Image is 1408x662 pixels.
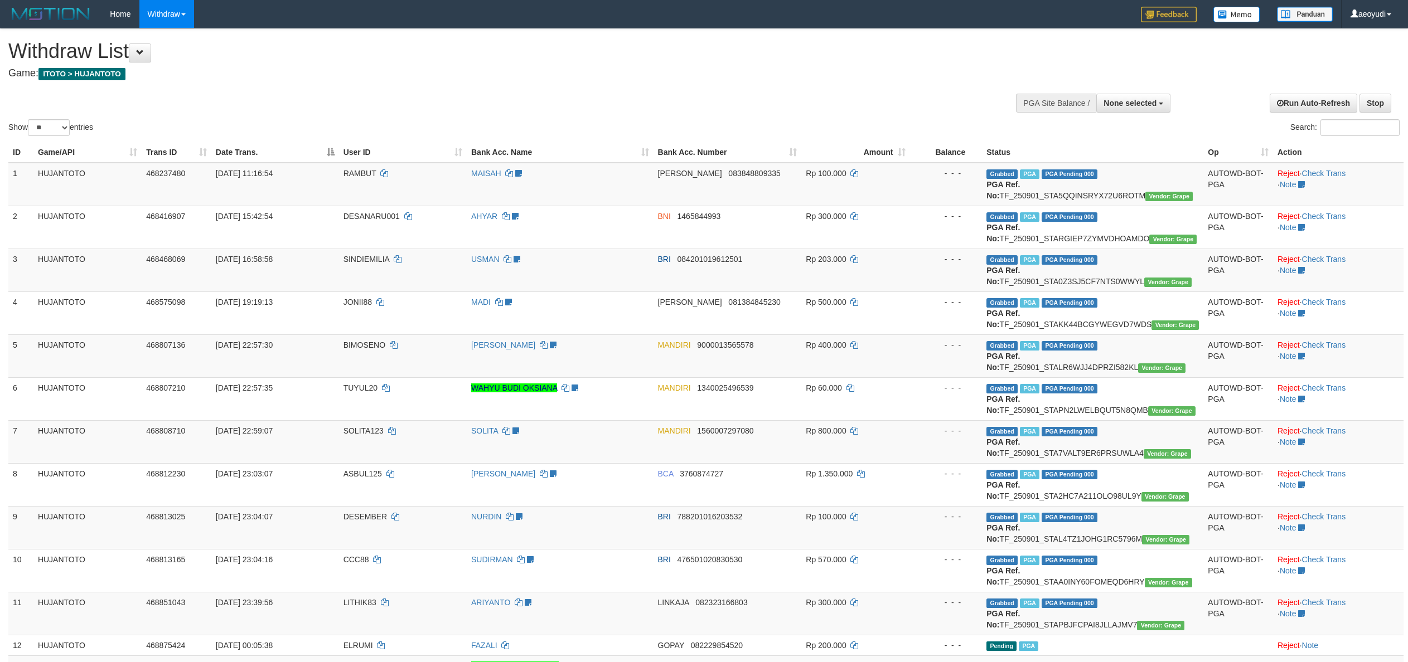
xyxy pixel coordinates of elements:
td: AUTOWD-BOT-PGA [1203,163,1273,206]
span: Rp 500.000 [806,298,846,306]
a: Note [1302,641,1319,650]
td: 6 [8,377,33,420]
span: RAMBUT [343,169,376,178]
a: ARIYANTO [471,598,510,607]
span: Grabbed [986,427,1018,436]
a: Reject [1278,340,1300,349]
div: - - - [915,640,978,651]
span: 468875424 [146,641,185,650]
img: panduan.png [1277,7,1333,22]
div: - - - [915,425,978,436]
b: PGA Ref. No: [986,352,1020,372]
a: Check Trans [1302,212,1346,221]
a: Stop [1359,94,1391,113]
span: [DATE] 23:03:07 [216,469,273,478]
b: PGA Ref. No: [986,480,1020,500]
a: Note [1280,480,1296,489]
a: Reject [1278,298,1300,306]
span: 468807136 [146,340,185,349]
a: AHYAR [471,212,497,221]
td: AUTOWD-BOT-PGA [1203,463,1273,506]
span: BCA [658,469,674,478]
span: Grabbed [986,341,1018,351]
a: Reject [1278,641,1300,650]
td: AUTOWD-BOT-PGA [1203,420,1273,463]
span: 468237480 [146,169,185,178]
a: MADI [471,298,491,306]
td: · · [1273,592,1404,635]
div: - - - [915,168,978,179]
span: Grabbed [986,556,1018,565]
span: 468807210 [146,383,185,392]
span: 468813165 [146,555,185,564]
td: · · [1273,420,1404,463]
span: Copy 083848809335 to clipboard [728,169,780,178]
a: Note [1280,609,1296,618]
td: · · [1273,163,1404,206]
span: 468416907 [146,212,185,221]
span: PGA Pending [1042,470,1097,479]
span: 468808710 [146,426,185,435]
td: · · [1273,463,1404,506]
a: Note [1280,266,1296,275]
div: - - - [915,296,978,308]
span: [DATE] 23:04:16 [216,555,273,564]
td: HUJANTOTO [33,377,142,420]
a: Check Trans [1302,298,1346,306]
span: [DATE] 19:19:13 [216,298,273,306]
span: Grabbed [986,255,1018,265]
span: [PERSON_NAME] [658,169,722,178]
a: Reject [1278,426,1300,435]
a: Note [1280,352,1296,361]
span: Copy 082323166803 to clipboard [695,598,747,607]
td: AUTOWD-BOT-PGA [1203,291,1273,334]
td: HUJANTOTO [33,463,142,506]
td: 11 [8,592,33,635]
a: Reject [1278,555,1300,564]
b: PGA Ref. No: [986,395,1020,415]
span: PGA Pending [1042,427,1097,436]
img: Button%20Memo.svg [1213,7,1260,22]
a: Run Auto-Refresh [1270,94,1357,113]
span: Rp 300.000 [806,212,846,221]
span: ASBUL125 [343,469,382,478]
div: - - - [915,211,978,222]
th: Trans ID: activate to sort column ascending [142,142,211,163]
span: PGA Pending [1042,212,1097,222]
span: Copy 788201016203532 to clipboard [678,512,743,521]
span: Marked by aeonel [1020,427,1039,436]
a: Check Trans [1302,512,1346,521]
span: SOLITA123 [343,426,384,435]
h1: Withdraw List [8,40,927,62]
span: ITOTO > HUJANTOTO [38,68,125,80]
td: TF_250901_STA7VALT9ER6PRSUWLA4 [982,420,1203,463]
a: Reject [1278,383,1300,392]
th: Op: activate to sort column ascending [1203,142,1273,163]
td: · · [1273,206,1404,249]
span: Rp 60.000 [806,383,842,392]
span: Vendor URL: https://settle31.1velocity.biz [1144,278,1192,287]
span: BRI [658,512,671,521]
span: DESANARU001 [343,212,400,221]
span: 468851043 [146,598,185,607]
td: HUJANTOTO [33,635,142,655]
td: HUJANTOTO [33,163,142,206]
span: [DATE] 00:05:38 [216,641,273,650]
span: Marked by aeorizki [1020,212,1039,222]
span: BNI [658,212,671,221]
span: PGA Pending [1042,169,1097,179]
td: 3 [8,249,33,291]
span: Grabbed [986,212,1018,222]
a: [PERSON_NAME] [471,469,535,478]
span: DESEMBER [343,512,388,521]
a: Check Trans [1302,555,1346,564]
span: Vendor URL: https://settle31.1velocity.biz [1151,320,1199,330]
span: PGA Pending [1042,255,1097,265]
span: CCC88 [343,555,369,564]
span: Marked by aeonel [1020,513,1039,522]
span: Marked by aeokris [1020,255,1039,265]
span: [PERSON_NAME] [658,298,722,306]
span: Copy 476501020830530 to clipboard [678,555,743,564]
a: Note [1280,309,1296,318]
span: LITHIK83 [343,598,376,607]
